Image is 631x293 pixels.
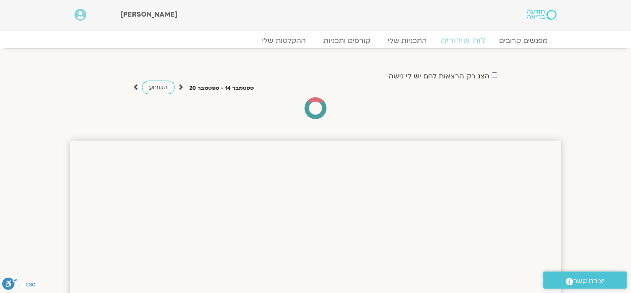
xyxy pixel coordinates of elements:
[389,72,489,80] label: הצג רק הרצאות להם יש לי גישה
[149,83,168,92] span: השבוע
[189,84,254,93] p: ספטמבר 14 - ספטמבר 20
[121,10,177,19] span: [PERSON_NAME]
[74,36,557,45] nav: Menu
[142,81,175,94] a: השבוע
[430,35,496,46] a: לוח שידורים
[253,36,315,45] a: ההקלטות שלי
[379,36,436,45] a: התכניות שלי
[490,36,557,45] a: מפגשים קרובים
[573,275,605,287] span: יצירת קשר
[543,272,627,289] a: יצירת קשר
[315,36,379,45] a: קורסים ותכניות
